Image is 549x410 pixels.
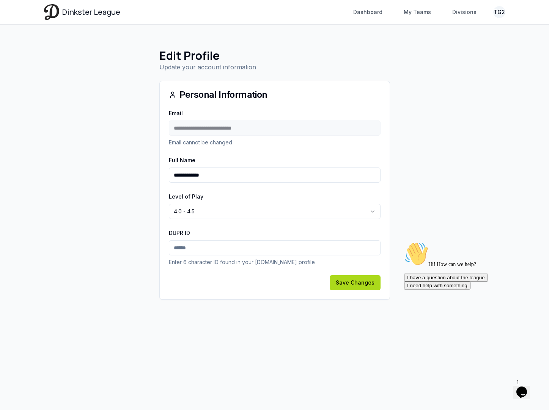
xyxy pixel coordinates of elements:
label: DUPR ID [169,230,190,236]
p: Update your account information [159,63,390,72]
div: Personal Information [169,90,381,99]
a: Dinkster League [44,4,120,20]
button: Save Changes [330,275,381,290]
a: Dashboard [349,5,387,19]
img: Dinkster [44,4,59,20]
div: 👋Hi! How can we help?I have a question about the leagueI need help with something [3,3,140,51]
button: I have a question about the league [3,35,87,43]
label: Full Name [169,157,195,163]
button: TG2 [493,6,505,18]
p: Email cannot be changed [169,139,381,146]
iframe: chat widget [401,239,538,372]
img: :wave: [3,3,27,27]
button: I need help with something [3,43,69,51]
label: Level of Play [169,193,203,200]
label: Email [169,110,183,116]
a: My Teams [399,5,436,19]
h1: Edit Profile [159,49,390,63]
iframe: chat widget [513,376,538,399]
p: Enter 6 character ID found in your [DOMAIN_NAME] profile [169,258,381,266]
span: Hi! How can we help? [3,23,75,28]
span: Dinkster League [62,7,120,17]
a: Divisions [448,5,481,19]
